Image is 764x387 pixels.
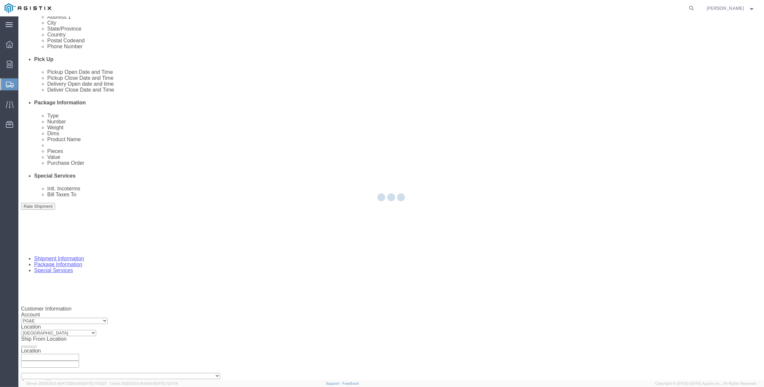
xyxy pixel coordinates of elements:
span: Server: 2025.20.0-db47332bad5 [26,381,107,385]
a: Support [326,381,342,385]
img: logo [5,3,51,13]
span: [DATE] 11:13:37 [82,381,107,385]
span: Client: 2025.20.0-8c6e0cf [110,381,178,385]
span: [DATE] 12:11:14 [154,381,178,385]
a: Feedback [342,381,359,385]
span: Chantelle Bower [707,5,744,12]
button: [PERSON_NAME] [707,4,755,12]
span: Copyright © [DATE]-[DATE] Agistix Inc., All Rights Reserved [655,381,756,386]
